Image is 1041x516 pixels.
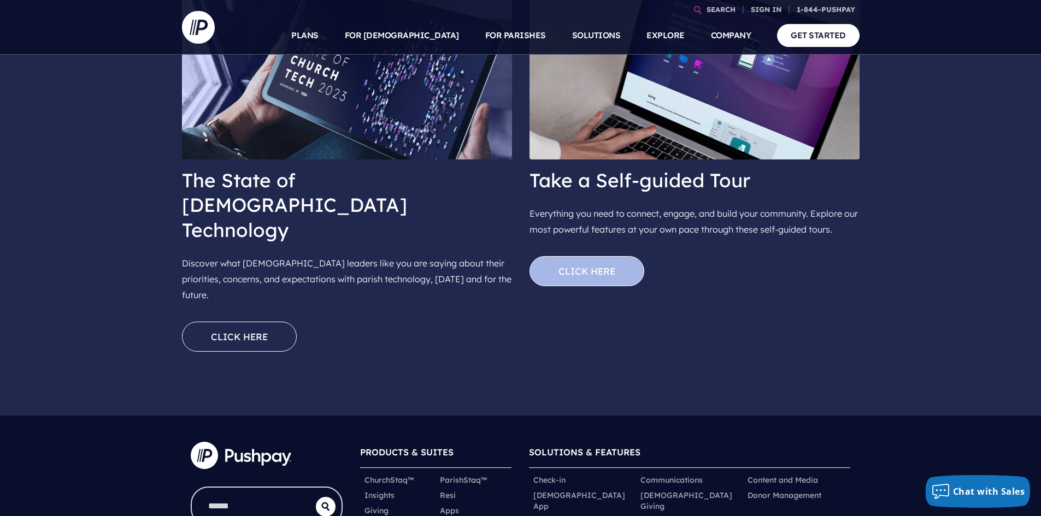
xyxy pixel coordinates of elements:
button: Chat with Sales [926,475,1031,508]
a: SOLUTIONS [572,16,621,55]
a: Giving [364,505,389,516]
span: Chat with Sales [953,485,1025,497]
a: ChurchStaq™ [364,475,414,485]
a: COMPANY [711,16,751,55]
a: ParishStaq™ [440,475,487,485]
a: Apps [440,505,459,516]
p: Everything you need to connect, engage, and build your community. Explore our most powerful featu... [530,201,860,242]
a: Resi [440,490,456,501]
a: Click here [182,322,297,352]
a: PLANS [291,16,319,55]
a: GET STARTED [777,24,860,46]
a: Check-in [533,475,566,485]
a: EXPLORE [646,16,685,55]
a: Insights [364,490,395,501]
h6: PRODUCTS & SUITES [360,442,512,467]
a: FOR [DEMOGRAPHIC_DATA] [345,16,459,55]
h3: The State of [DEMOGRAPHIC_DATA] Technology [182,159,512,252]
a: Click here [530,256,644,286]
a: [DEMOGRAPHIC_DATA] Giving [640,490,739,512]
h3: Take a Self-guided Tour [530,159,860,202]
h6: SOLUTIONS & FEATURES [529,442,850,467]
a: FOR PARISHES [485,16,546,55]
a: Content and Media [748,475,818,485]
a: [DEMOGRAPHIC_DATA] App [533,490,632,512]
a: Communications [640,475,703,485]
p: Discover what [DEMOGRAPHIC_DATA] leaders like you are saying about their priorities, concerns, an... [182,251,512,307]
a: Donor Management [748,490,821,501]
